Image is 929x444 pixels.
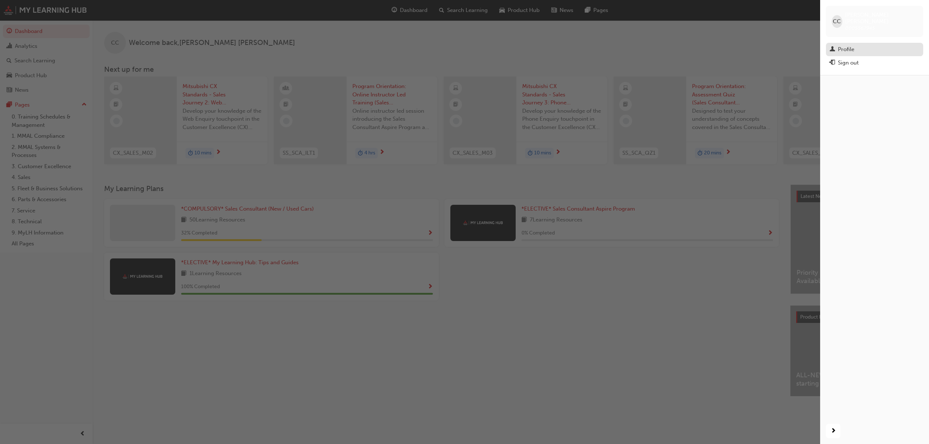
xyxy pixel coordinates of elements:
a: Profile [826,43,923,56]
span: [PERSON_NAME] [PERSON_NAME] [845,12,917,25]
span: 0005567945 [845,25,875,31]
span: exit-icon [830,60,835,66]
span: next-icon [831,427,836,436]
span: man-icon [830,46,835,53]
div: Profile [838,45,854,54]
button: Sign out [826,56,923,70]
span: CC [833,17,841,26]
div: Sign out [838,59,859,67]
